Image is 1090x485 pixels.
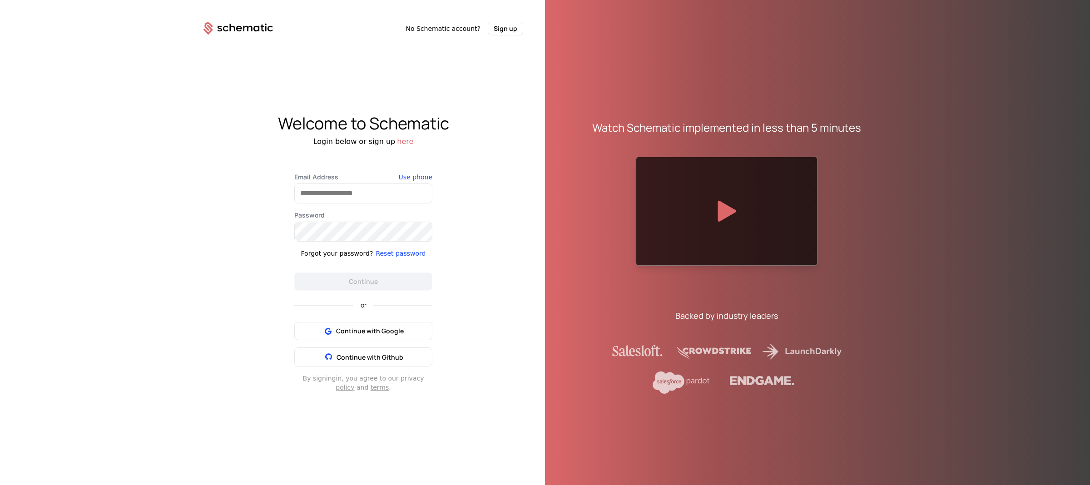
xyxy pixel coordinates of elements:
button: Reset password [376,249,426,258]
button: here [397,136,413,147]
div: Backed by industry leaders [675,309,778,322]
span: Continue with Github [337,353,403,361]
div: Watch Schematic implemented in less than 5 minutes [592,120,861,135]
button: Continue with Google [294,322,432,340]
div: Login below or sign up [182,136,545,147]
span: No Schematic account? [406,24,481,33]
div: Welcome to Schematic [182,114,545,133]
label: Email Address [294,173,432,182]
span: Continue with Google [336,327,404,336]
button: Use phone [399,173,432,182]
a: policy [336,384,354,391]
div: By signing in , you agree to our privacy and . [294,374,432,392]
span: or [353,302,374,308]
a: terms [371,384,389,391]
label: Password [294,211,432,220]
button: Continue with Github [294,347,432,366]
button: Sign up [488,22,523,35]
button: Continue [294,272,432,291]
div: Forgot your password? [301,249,373,258]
